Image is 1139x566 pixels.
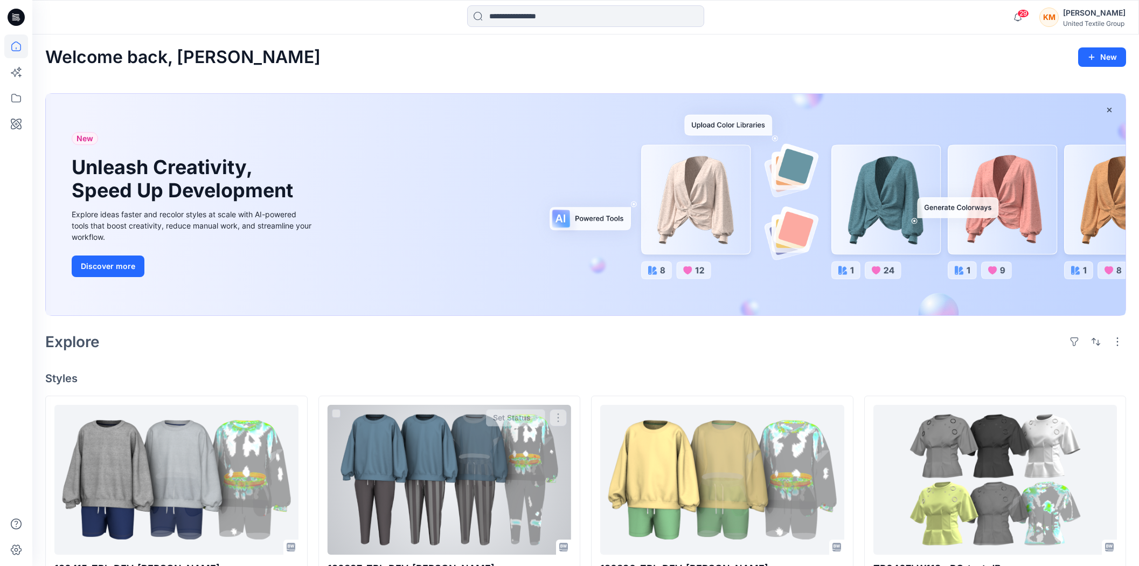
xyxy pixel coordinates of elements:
div: KM [1039,8,1059,27]
a: Discover more [72,256,314,277]
a: 120397-ZPL-DEV-RG-JB [328,405,572,555]
h4: Styles [45,372,1126,385]
div: [PERSON_NAME] [1063,6,1126,19]
a: 120415-ZPL-DEV-RG-JB [54,405,298,555]
h1: Unleash Creativity, Speed Up Development [72,156,298,202]
h2: Explore [45,333,100,350]
div: United Textile Group [1063,19,1126,27]
span: 29 [1017,9,1029,18]
button: Discover more [72,256,144,277]
span: New [77,132,93,145]
button: New [1078,47,1126,67]
h2: Welcome back, [PERSON_NAME] [45,47,321,67]
div: Explore ideas faster and recolor styles at scale with AI-powered tools that boost creativity, red... [72,209,314,243]
a: 120396-ZPL-DEV-RG-JB [600,405,844,555]
a: TR0407LW119__RG-test-JB [873,405,1117,555]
